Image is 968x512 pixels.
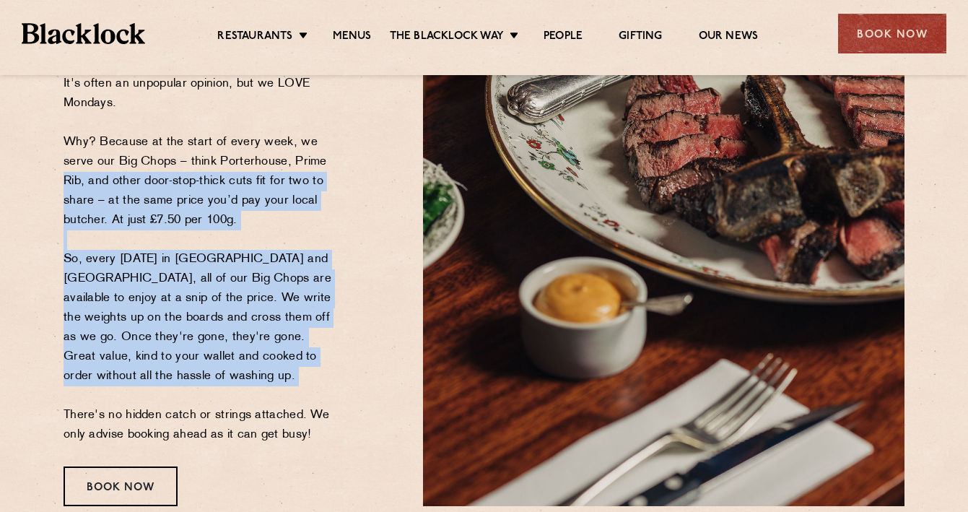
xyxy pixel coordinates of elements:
a: People [544,30,583,45]
div: Book Now [838,14,946,53]
img: BL_Textured_Logo-footer-cropped.svg [22,23,145,44]
a: The Blacklock Way [390,30,504,45]
a: Menus [333,30,372,45]
a: Gifting [619,30,662,45]
div: Book Now [64,467,178,506]
a: Our News [699,30,759,45]
a: Restaurants [217,30,292,45]
p: It's often an unpopular opinion, but we LOVE Mondays. Why? Because at the start of every week, we... [64,74,340,445]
